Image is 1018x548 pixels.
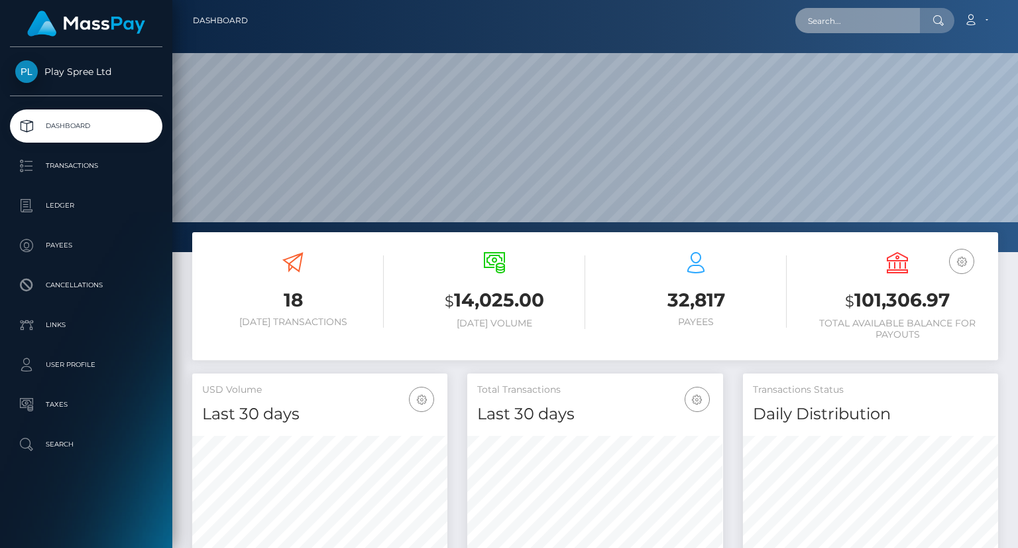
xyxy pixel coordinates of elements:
a: Payees [10,229,162,262]
a: Taxes [10,388,162,421]
p: Dashboard [15,116,157,136]
h3: 101,306.97 [807,287,988,314]
small: $ [845,292,854,310]
p: Search [15,435,157,454]
a: Ledger [10,189,162,222]
h5: Transactions Status [753,383,988,397]
h5: USD Volume [202,383,437,397]
img: Play Spree Ltd [15,60,38,83]
a: Dashboard [193,7,248,34]
a: Cancellations [10,269,162,302]
h4: Daily Distribution [753,403,988,426]
p: Transactions [15,156,157,176]
p: Payees [15,236,157,255]
h6: [DATE] Transactions [202,316,384,328]
p: Ledger [15,196,157,216]
small: $ [445,292,454,310]
h3: 32,817 [605,287,787,313]
h6: Total Available Balance for Payouts [807,318,988,340]
img: MassPay Logo [27,11,145,36]
a: Links [10,308,162,342]
h4: Last 30 days [477,403,712,426]
a: Dashboard [10,109,162,143]
p: Cancellations [15,275,157,295]
a: User Profile [10,348,162,381]
p: Taxes [15,395,157,415]
h3: 14,025.00 [404,287,585,314]
input: Search... [795,8,920,33]
h5: Total Transactions [477,383,712,397]
p: User Profile [15,355,157,375]
h3: 18 [202,287,384,313]
h6: [DATE] Volume [404,318,585,329]
p: Links [15,315,157,335]
a: Search [10,428,162,461]
span: Play Spree Ltd [10,66,162,78]
h6: Payees [605,316,787,328]
a: Transactions [10,149,162,182]
h4: Last 30 days [202,403,437,426]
